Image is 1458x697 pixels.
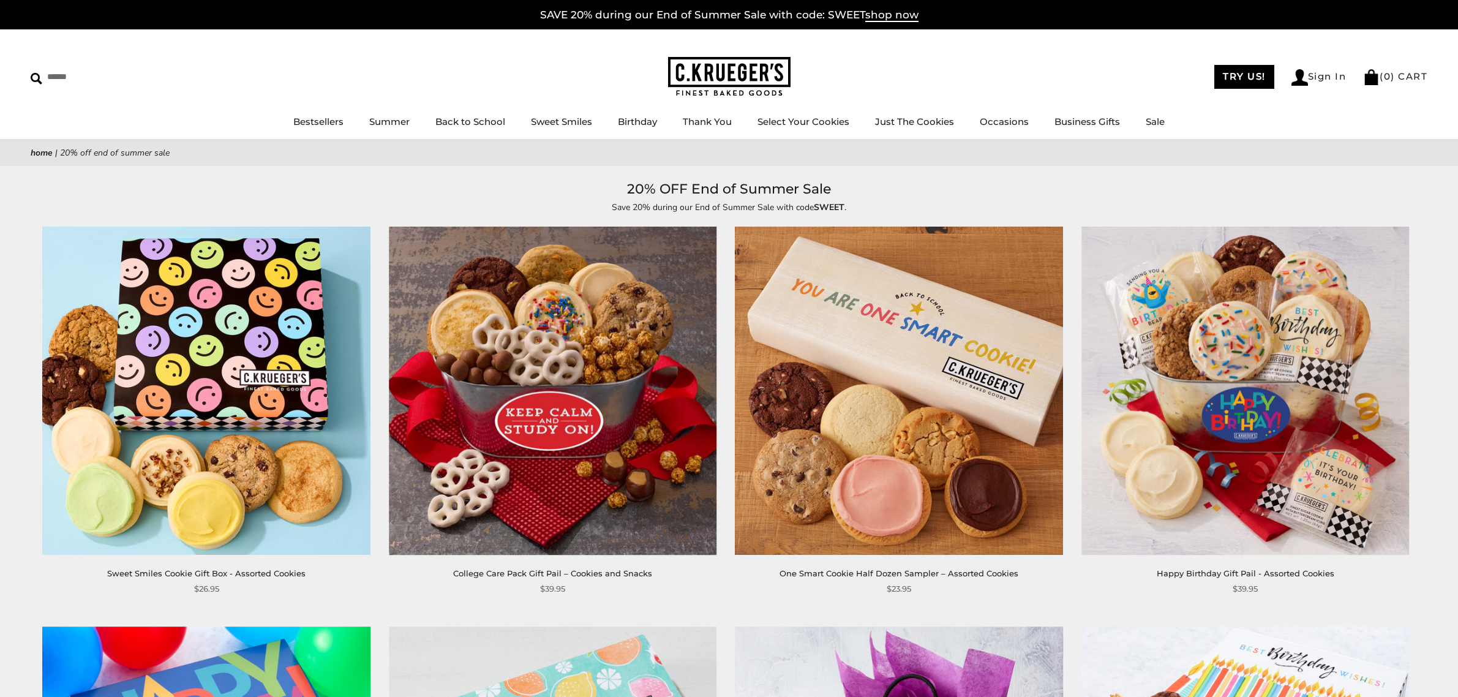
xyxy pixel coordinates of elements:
[31,147,53,159] a: Home
[668,57,791,97] img: C.KRUEGER'S
[540,582,565,595] span: $39.95
[1214,65,1274,89] a: TRY US!
[1054,116,1120,127] a: Business Gifts
[1233,582,1258,595] span: $39.95
[369,116,410,127] a: Summer
[735,227,1062,555] img: One Smart Cookie Half Dozen Sampler – Assorted Cookies
[1363,70,1427,82] a: (0) CART
[31,67,176,86] input: Search
[293,116,344,127] a: Bestsellers
[1291,69,1308,86] img: Account
[1146,116,1165,127] a: Sale
[453,568,652,578] a: College Care Pack Gift Pail – Cookies and Snacks
[107,568,306,578] a: Sweet Smiles Cookie Gift Box - Assorted Cookies
[43,227,370,555] img: Sweet Smiles Cookie Gift Box - Assorted Cookies
[887,582,911,595] span: $23.95
[735,227,1063,555] a: One Smart Cookie Half Dozen Sampler – Assorted Cookies
[683,116,732,127] a: Thank You
[875,116,954,127] a: Just The Cookies
[540,9,919,22] a: SAVE 20% during our End of Summer Sale with code: SWEETshop now
[757,116,849,127] a: Select Your Cookies
[980,116,1029,127] a: Occasions
[60,147,170,159] span: 20% OFF End of Summer Sale
[780,568,1018,578] a: One Smart Cookie Half Dozen Sampler – Assorted Cookies
[618,116,657,127] a: Birthday
[1157,568,1334,578] a: Happy Birthday Gift Pail - Assorted Cookies
[1291,69,1347,86] a: Sign In
[1081,227,1409,555] img: Happy Birthday Gift Pail - Assorted Cookies
[31,146,1427,160] nav: breadcrumbs
[865,9,919,22] span: shop now
[435,116,505,127] a: Back to School
[814,202,844,213] strong: SWEET
[531,116,592,127] a: Sweet Smiles
[31,73,42,85] img: Search
[1384,70,1391,82] span: 0
[1363,69,1380,85] img: Bag
[389,227,716,555] img: College Care Pack Gift Pail – Cookies and Snacks
[55,147,58,159] span: |
[49,178,1409,200] h1: 20% OFF End of Summer Sale
[194,582,219,595] span: $26.95
[448,200,1011,214] p: Save 20% during our End of Summer Sale with code .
